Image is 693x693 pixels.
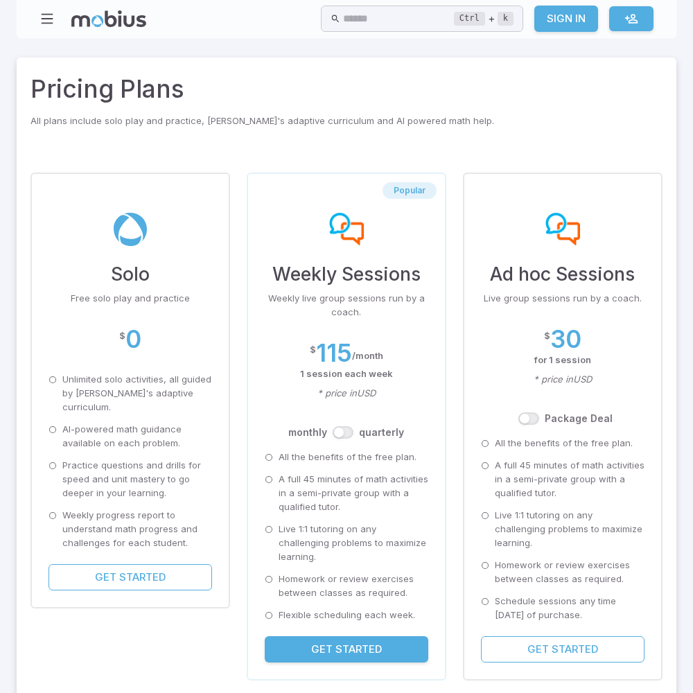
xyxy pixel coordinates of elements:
[481,373,644,387] p: * price in USD
[481,353,644,367] p: for 1 session
[62,509,212,550] p: Weekly progress report to understand math progress and challenges for each student.
[119,329,125,343] p: $
[498,12,514,26] kbd: k
[495,437,633,450] p: All the benefits of the free plan.
[62,459,212,500] p: Practice questions and drills for speed and unit mastery to go deeper in your learning.
[279,572,428,600] p: Homework or review exercises between classes as required.
[30,71,663,107] h2: Pricing Plans
[49,260,212,288] h3: Solo
[383,185,437,196] span: Popular
[545,412,613,426] label: Package Deal
[352,349,383,363] p: / month
[454,10,514,27] div: +
[481,260,644,288] h3: Ad hoc Sessions
[265,387,428,401] p: * price in USD
[481,636,644,663] button: Get Started
[495,509,644,550] p: Live 1:1 tutoring on any challenging problems to maximize learning.
[495,595,644,622] p: Schedule sessions any time [DATE] of purchase.
[495,559,644,586] p: Homework or review exercises between classes as required.
[454,12,485,26] kbd: Ctrl
[62,373,212,414] p: Unlimited solo activities, all guided by [PERSON_NAME]'s adaptive curriculum.
[310,343,316,357] p: $
[279,450,416,464] p: All the benefits of the free plan.
[62,423,212,450] p: AI-powered math guidance available on each problem.
[30,114,663,128] p: All plans include solo play and practice, [PERSON_NAME]'s adaptive curriculum and AI powered math...
[49,564,212,590] button: Get Started
[265,260,428,288] h3: Weekly Sessions
[265,636,428,663] button: Get Started
[550,325,581,353] h2: 30
[113,213,148,246] img: solo-plan-img
[481,292,644,306] p: Live group sessions run by a coach.
[316,339,352,367] h2: 115
[265,367,428,381] p: 1 session each week
[265,292,428,319] p: Weekly live group sessions run by a coach.
[49,292,212,306] p: Free solo play and practice
[125,325,141,353] h2: 0
[279,608,415,622] p: Flexible scheduling each week.
[545,213,580,246] img: ad-hoc sessions-plan-img
[329,213,364,246] img: weekly-sessions-plan-img
[279,473,428,514] p: A full 45 minutes of math activities in a semi-private group with a qualified tutor.
[534,6,598,32] a: Sign In
[279,523,428,564] p: Live 1:1 tutoring on any challenging problems to maximize learning.
[495,459,644,500] p: A full 45 minutes of math activities in a semi-private group with a qualified tutor.
[544,329,550,343] p: $
[288,426,327,439] label: month ly
[359,426,404,439] label: quarterly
